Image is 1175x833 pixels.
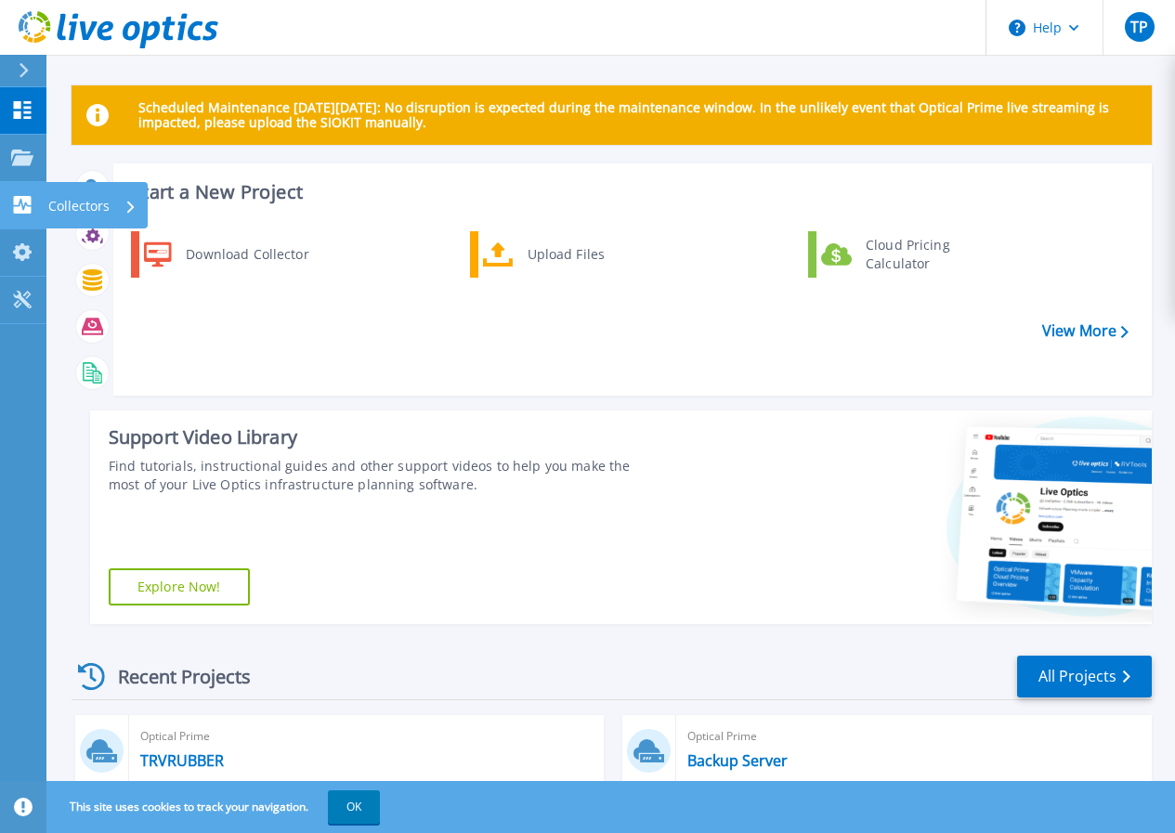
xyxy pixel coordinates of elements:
a: Download Collector [131,231,321,278]
div: Download Collector [176,236,317,273]
button: OK [328,790,380,824]
div: Support Video Library [109,425,660,449]
span: TP [1130,20,1148,34]
span: Optical Prime [140,726,594,747]
h3: Start a New Project [132,182,1128,202]
p: Collectors [48,182,110,230]
a: All Projects [1017,656,1152,697]
div: Recent Projects [72,654,276,699]
a: Cloud Pricing Calculator [808,231,999,278]
div: Upload Files [518,236,656,273]
a: Explore Now! [109,568,250,605]
a: TRVRUBBER [140,751,224,770]
span: Optical Prime [687,726,1141,747]
a: View More [1042,322,1129,340]
a: Upload Files [470,231,660,278]
a: Backup Server [687,751,788,770]
p: Scheduled Maintenance [DATE][DATE]: No disruption is expected during the maintenance window. In t... [138,100,1137,130]
span: This site uses cookies to track your navigation. [51,790,380,824]
div: Find tutorials, instructional guides and other support videos to help you make the most of your L... [109,457,660,494]
div: Cloud Pricing Calculator [856,236,994,273]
